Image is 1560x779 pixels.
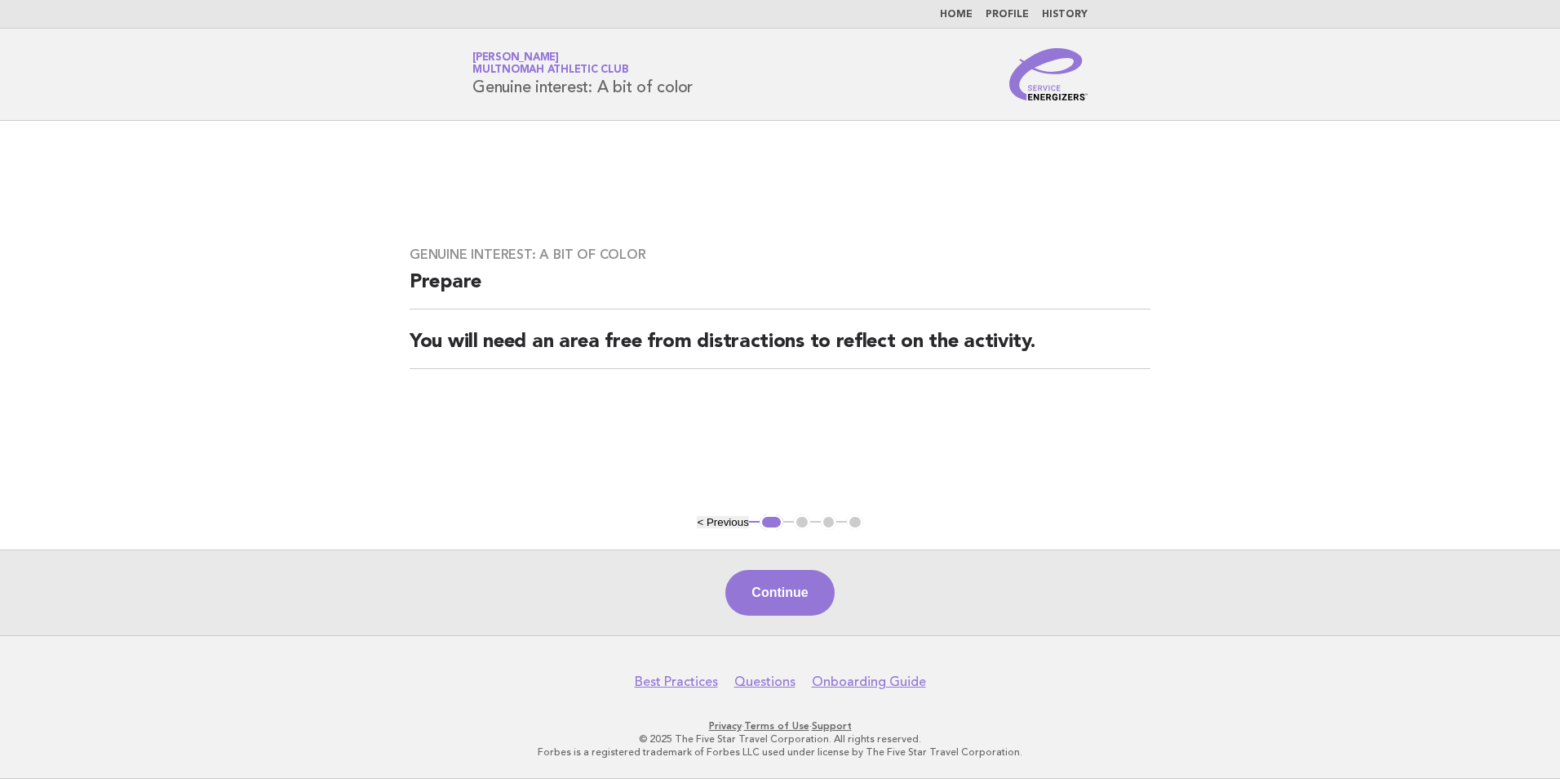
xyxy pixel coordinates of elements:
[281,746,1279,759] p: Forbes is a registered trademark of Forbes LLC used under license by The Five Star Travel Corpora...
[410,269,1150,309] h2: Prepare
[410,247,1150,263] h3: Genuine interest: A bit of color
[472,65,628,76] span: Multnomah Athletic Club
[812,720,852,732] a: Support
[697,516,748,528] button: < Previous
[725,570,834,616] button: Continue
[1009,48,1088,100] img: Service Energizers
[940,10,973,20] a: Home
[734,674,796,690] a: Questions
[812,674,926,690] a: Onboarding Guide
[472,52,628,75] a: [PERSON_NAME]Multnomah Athletic Club
[986,10,1029,20] a: Profile
[472,53,693,96] h1: Genuine interest: A bit of color
[635,674,718,690] a: Best Practices
[281,732,1279,746] p: © 2025 The Five Star Travel Corporation. All rights reserved.
[410,329,1150,369] h2: You will need an area free from distractions to reflect on the activity.
[709,720,742,732] a: Privacy
[1042,10,1088,20] a: History
[281,719,1279,732] p: · ·
[744,720,809,732] a: Terms of Use
[760,514,783,531] button: 1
